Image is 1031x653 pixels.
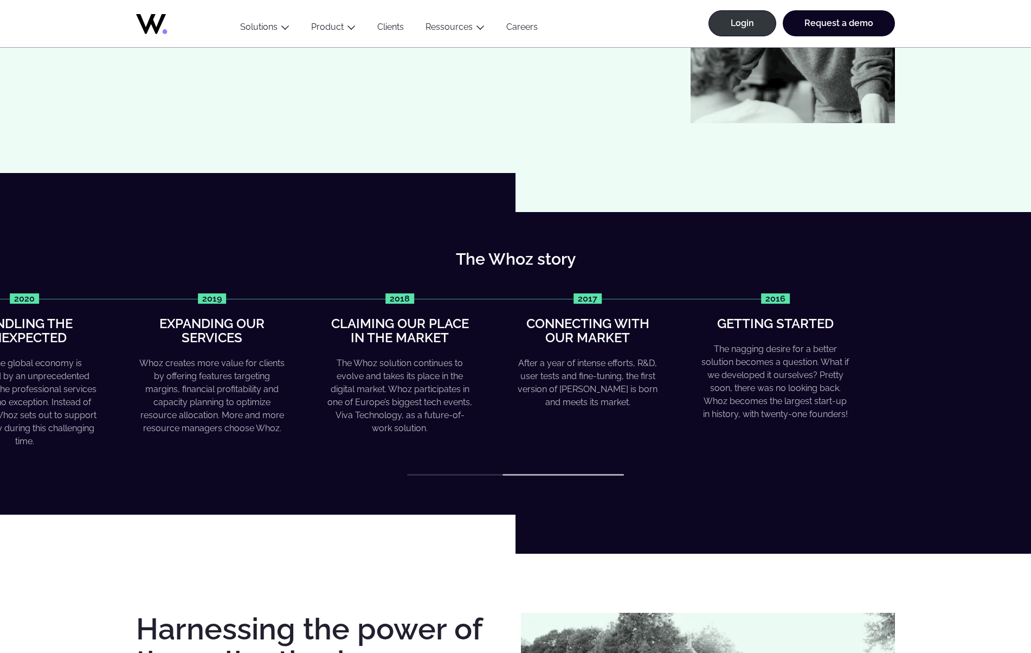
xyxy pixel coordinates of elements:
p: 2019 [198,293,226,304]
a: Request a demo [783,10,895,36]
div: 7 / 7 [701,293,849,421]
p: 2017 [574,293,602,304]
a: Careers [495,22,549,36]
h4: Claiming our place in the market [326,317,474,345]
a: Clients [366,22,415,36]
div: Whoz creates more value for clients by offering features targeting margins, financial profitabili... [138,357,286,435]
iframe: Chatbot [959,581,1016,638]
div: The nagging desire for a better solution becomes a question. What if we developed it ourselves? P... [701,343,849,421]
p: 2016 [761,293,790,304]
div: After a year of intense efforts, R&D, user tests and fine-tuning, the first version of [PERSON_NA... [513,357,662,409]
button: Ressources [415,22,495,36]
button: Product [300,22,366,36]
strong: The Whoz story [456,249,576,268]
a: Product [311,22,344,32]
p: 2020 [10,293,39,304]
a: Login [708,10,776,36]
div: 4 / 7 [138,293,286,436]
h4: Expanding our services [138,317,286,345]
button: Solutions [229,22,300,36]
h4: Connecting with our market [513,317,662,345]
p: 2018 [385,293,414,304]
div: The Whoz solution continues to evolve and takes its place in the digital market. Whoz participate... [326,357,474,435]
strong: Getting started [717,316,834,331]
a: Ressources [426,22,473,32]
div: 6 / 7 [513,293,662,409]
div: 5 / 7 [326,293,474,436]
